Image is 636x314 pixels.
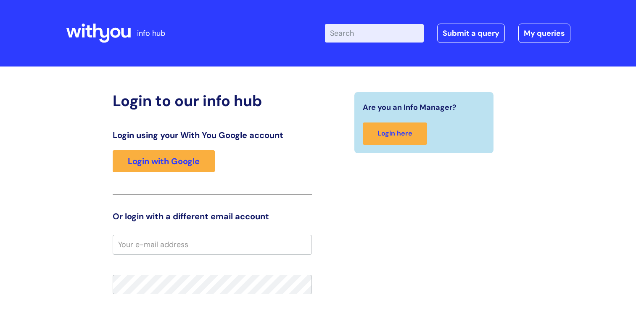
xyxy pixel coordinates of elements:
h3: Login using your With You Google account [113,130,312,140]
p: info hub [137,27,165,40]
a: Login with Google [113,150,215,172]
a: Login here [363,122,427,145]
input: Your e-mail address [113,235,312,254]
input: Search [325,24,424,43]
span: Are you an Info Manager? [363,101,457,114]
h2: Login to our info hub [113,92,312,110]
a: My queries [518,24,570,43]
h3: Or login with a different email account [113,211,312,221]
a: Submit a query [437,24,505,43]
